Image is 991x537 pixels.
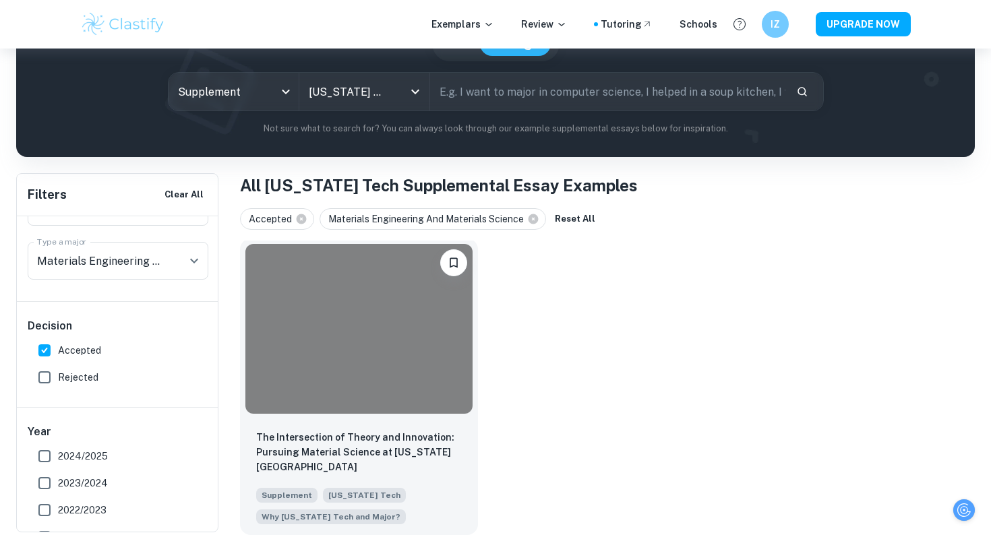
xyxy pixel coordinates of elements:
[28,424,208,440] h6: Year
[27,122,964,135] p: Not sure what to search for? You can always look through our example supplemental essays below fo...
[37,236,87,247] label: Type a major
[406,82,425,101] button: Open
[551,209,599,229] button: Reset All
[256,488,318,503] span: Supplement
[521,17,567,32] p: Review
[58,503,107,517] span: 2022/2023
[601,17,653,32] a: Tutoring
[762,11,789,38] button: IZ
[728,13,751,36] button: Help and Feedback
[58,370,98,385] span: Rejected
[249,212,298,226] span: Accepted
[161,185,207,205] button: Clear All
[80,11,166,38] img: Clastify logo
[323,488,406,503] span: [US_STATE] Tech
[768,17,783,32] h6: IZ
[328,212,530,226] span: Materials Engineering And Materials Science
[680,17,717,32] a: Schools
[262,511,400,523] span: Why [US_STATE] Tech and Major?
[431,17,494,32] p: Exemplars
[58,449,108,464] span: 2024/2025
[169,73,299,110] div: Supplement
[320,208,546,230] div: Materials Engineering And Materials Science
[430,73,785,110] input: E.g. I want to major in computer science, I helped in a soup kitchen, I want to join the debate t...
[256,430,462,474] p: The Intersection of Theory and Innovation: Pursuing Material Science at Georgia Tech
[185,251,204,270] button: Open
[791,80,814,103] button: Search
[440,249,467,276] button: Bookmark
[256,508,406,524] span: Why do you want to study your chosen major, and why do you want to study that major at Georgia Tech?
[28,318,208,334] h6: Decision
[240,208,314,230] div: Accepted
[58,343,101,358] span: Accepted
[240,173,975,197] h1: All [US_STATE] Tech Supplemental Essay Examples
[58,476,108,491] span: 2023/2024
[28,185,67,204] h6: Filters
[816,12,911,36] button: UPGRADE NOW
[240,241,478,537] a: BookmarkThe Intersection of Theory and Innovation: Pursuing Material Science at Georgia TechSuppl...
